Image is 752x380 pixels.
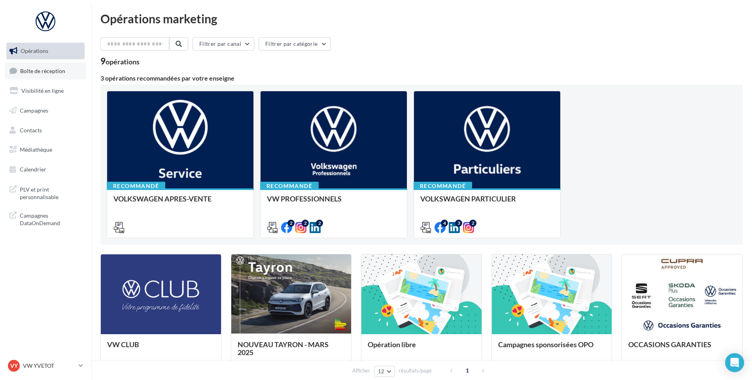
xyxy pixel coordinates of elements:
span: Contacts [20,126,42,133]
div: Recommandé [107,182,165,190]
button: Filtrer par catégorie [259,37,331,51]
span: Médiathèque [20,146,52,153]
a: Boîte de réception [5,62,86,79]
span: Calendrier [20,166,46,173]
span: Boîte de réception [20,67,65,74]
span: Opérations [21,47,48,54]
div: opérations [106,58,140,65]
span: VW PROFESSIONNELS [267,194,342,203]
div: 2 [316,220,323,227]
span: Campagnes DataOnDemand [20,210,81,227]
div: 3 opérations recommandées par votre enseigne [100,75,743,81]
span: OCCASIONS GARANTIES [628,340,711,349]
span: VW CLUB [107,340,139,349]
button: Filtrer par canal [193,37,254,51]
span: Visibilité en ligne [21,87,64,94]
span: PLV et print personnalisable [20,184,81,201]
div: 9 [100,57,140,66]
div: 2 [287,220,295,227]
a: Calendrier [5,161,86,178]
div: 3 [455,220,462,227]
a: Visibilité en ligne [5,83,86,99]
span: Campagnes sponsorisées OPO [498,340,593,349]
a: PLV et print personnalisable [5,181,86,204]
span: VOLKSWAGEN APRES-VENTE [113,194,212,203]
div: 2 [302,220,309,227]
div: 2 [469,220,476,227]
span: Afficher [352,367,370,374]
span: 1 [461,364,474,377]
span: VOLKSWAGEN PARTICULIER [420,194,516,203]
div: Recommandé [260,182,319,190]
a: Opérations [5,43,86,59]
button: 12 [374,366,395,377]
p: VW YVETOT [23,362,76,370]
span: Campagnes [20,107,48,114]
span: VY [10,362,18,370]
span: 12 [378,368,385,374]
span: Opération libre [368,340,416,349]
a: Médiathèque [5,141,86,158]
div: Recommandé [414,182,472,190]
a: Contacts [5,122,86,139]
a: VY VW YVETOT [6,358,85,373]
div: Open Intercom Messenger [725,353,744,372]
span: NOUVEAU TAYRON - MARS 2025 [238,340,329,357]
span: résultats/page [399,367,432,374]
a: Campagnes DataOnDemand [5,207,86,230]
a: Campagnes [5,102,86,119]
div: 4 [441,220,448,227]
div: Opérations marketing [100,13,743,24]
